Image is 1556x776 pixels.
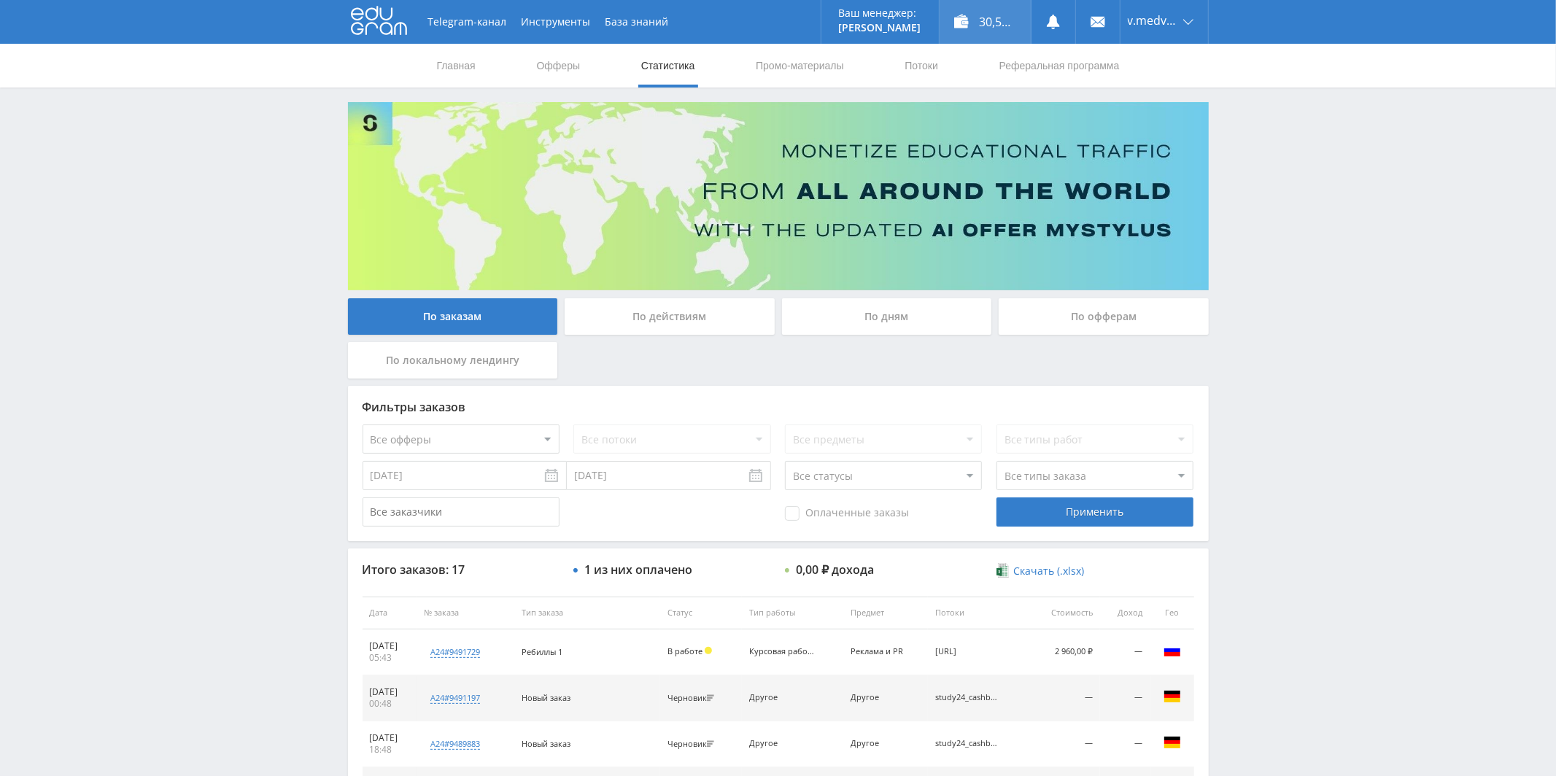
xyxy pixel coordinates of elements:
div: По офферам [999,298,1209,335]
div: Применить [996,497,1193,527]
p: [PERSON_NAME] [839,22,921,34]
div: По дням [782,298,992,335]
div: По действиям [565,298,775,335]
a: Промо-материалы [754,44,845,88]
span: v.medvedev94 [1128,15,1179,26]
div: Фильтры заказов [363,400,1194,414]
a: Потоки [903,44,940,88]
a: Офферы [535,44,582,88]
p: Ваш менеджер: [839,7,921,19]
span: Оплаченные заказы [785,506,909,521]
input: Все заказчики [363,497,560,527]
a: Статистика [640,44,697,88]
div: По локальному лендингу [348,342,558,379]
a: Реферальная программа [998,44,1121,88]
a: Главная [436,44,477,88]
div: По заказам [348,298,558,335]
img: Banner [348,102,1209,290]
